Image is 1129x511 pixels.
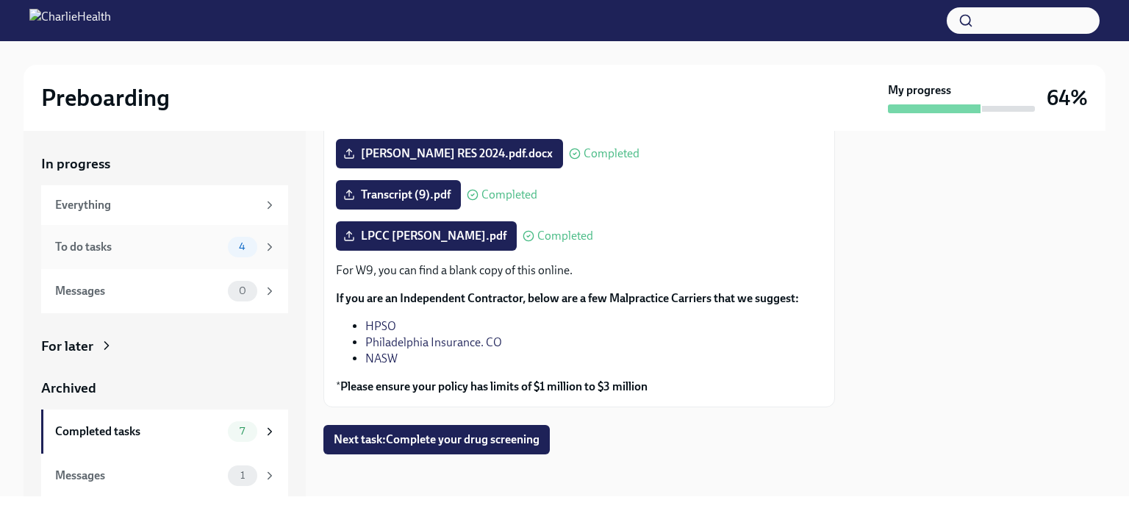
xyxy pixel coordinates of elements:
[365,335,502,349] a: Philadelphia Insurance. CO
[41,185,288,225] a: Everything
[336,180,461,210] label: Transcript (9).pdf
[41,269,288,313] a: Messages0
[1047,85,1088,111] h3: 64%
[334,432,540,447] span: Next task : Complete your drug screening
[481,189,537,201] span: Completed
[230,241,254,252] span: 4
[41,337,288,356] a: For later
[29,9,111,32] img: CharlieHealth
[41,225,288,269] a: To do tasks4
[323,425,550,454] button: Next task:Complete your drug screening
[55,239,222,255] div: To do tasks
[41,379,288,398] a: Archived
[41,154,288,174] a: In progress
[346,146,553,161] span: [PERSON_NAME] RES 2024.pdf.docx
[336,139,563,168] label: [PERSON_NAME] RES 2024.pdf.docx
[41,337,93,356] div: For later
[365,319,396,333] a: HPSO
[55,468,222,484] div: Messages
[231,426,254,437] span: 7
[230,285,255,296] span: 0
[55,283,222,299] div: Messages
[232,470,254,481] span: 1
[336,262,822,279] p: For W9, you can find a blank copy of this online.
[340,379,648,393] strong: Please ensure your policy has limits of $1 million to $3 million
[888,82,951,99] strong: My progress
[336,221,517,251] label: LPCC [PERSON_NAME].pdf
[336,291,799,305] strong: If you are an Independent Contractor, below are a few Malpractice Carriers that we suggest:
[584,148,639,160] span: Completed
[41,410,288,454] a: Completed tasks7
[537,230,593,242] span: Completed
[365,351,398,365] a: NASW
[346,229,506,243] span: LPCC [PERSON_NAME].pdf
[41,83,170,112] h2: Preboarding
[55,424,222,440] div: Completed tasks
[55,197,257,213] div: Everything
[41,454,288,498] a: Messages1
[346,187,451,202] span: Transcript (9).pdf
